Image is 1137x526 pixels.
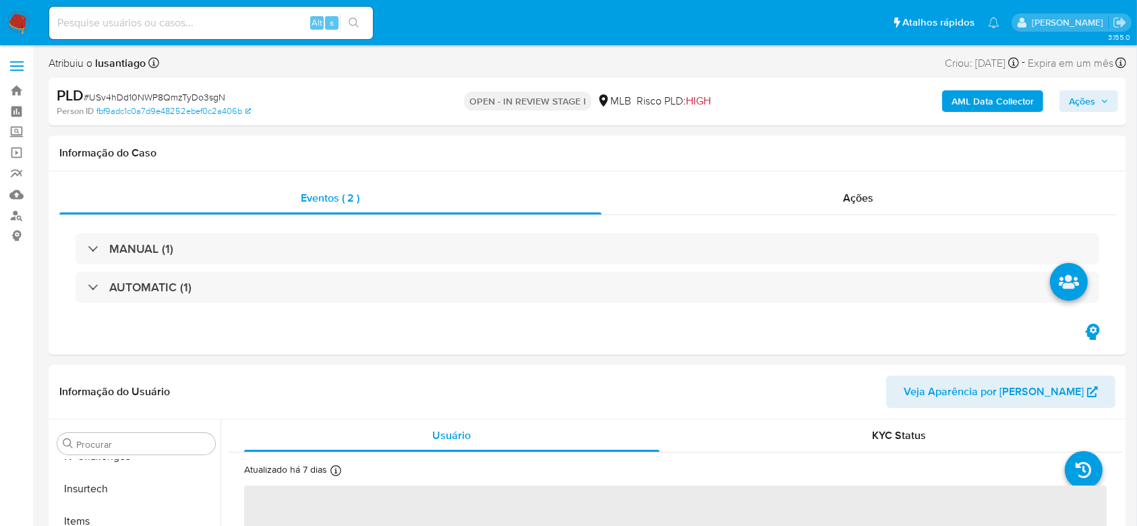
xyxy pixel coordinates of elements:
div: MANUAL (1) [76,233,1099,264]
span: # USv4hDd10NWP8QmzTyDo3sgN [84,90,225,104]
div: AUTOMATIC (1) [76,272,1099,303]
button: search-icon [340,13,368,32]
span: Veja Aparência por [PERSON_NAME] [904,376,1084,408]
a: fbf9adc1c0a7d9e48252ebef0c2a406b [96,105,251,117]
p: OPEN - IN REVIEW STAGE I [464,92,591,111]
span: Atribuiu o [49,56,146,71]
button: AML Data Collector [942,90,1043,112]
span: Eventos ( 2 ) [301,190,360,206]
button: Insurtech [52,473,221,505]
span: Alt [312,16,322,29]
button: Veja Aparência por [PERSON_NAME] [886,376,1115,408]
span: - [1022,54,1025,72]
b: Person ID [57,105,94,117]
b: PLD [57,84,84,106]
h1: Informação do Caso [59,146,1115,160]
b: lusantiago [92,55,146,71]
span: KYC Status [872,428,926,443]
span: Expira em um mês [1028,56,1113,71]
span: HIGH [686,93,711,109]
span: Atalhos rápidos [902,16,974,30]
span: s [330,16,334,29]
div: MLB [597,94,631,109]
span: Usuário [432,428,471,443]
div: Criou: [DATE] [945,54,1019,72]
span: Ações [844,190,874,206]
span: Risco PLD: [637,94,711,109]
h3: MANUAL (1) [109,241,173,256]
h1: Informação do Usuário [59,385,170,399]
button: Ações [1059,90,1118,112]
p: lucas.santiago@mercadolivre.com [1032,16,1108,29]
a: Notificações [988,17,999,28]
p: Atualizado há 7 dias [244,463,327,476]
b: AML Data Collector [952,90,1034,112]
a: Sair [1113,16,1127,30]
input: Procurar [76,438,210,450]
span: Ações [1069,90,1095,112]
button: Procurar [63,438,74,449]
input: Pesquise usuários ou casos... [49,14,373,32]
h3: AUTOMATIC (1) [109,280,192,295]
